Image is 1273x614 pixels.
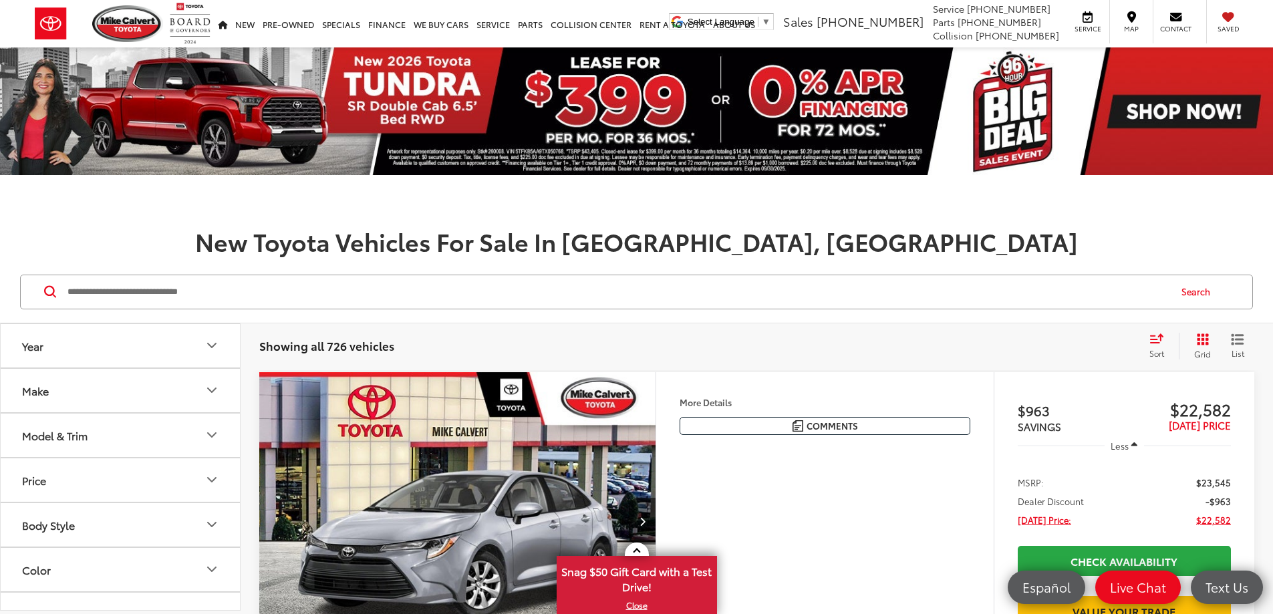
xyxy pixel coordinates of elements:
button: Grid View [1179,333,1221,359]
button: Less [1105,434,1145,458]
span: SAVINGS [1018,419,1061,434]
span: Comments [807,420,858,432]
span: Text Us [1199,579,1255,595]
div: Body Style [204,516,220,532]
div: Color [204,561,220,577]
span: $23,545 [1196,476,1231,489]
a: Español [1008,571,1085,604]
div: Year [22,339,43,352]
span: Contact [1160,24,1191,33]
a: Live Chat [1095,571,1181,604]
button: PricePrice [1,458,241,502]
div: Year [204,337,220,353]
div: Price [22,474,46,486]
span: Live Chat [1103,579,1173,595]
span: Parts [933,15,955,29]
img: Mike Calvert Toyota [92,5,163,42]
button: YearYear [1,324,241,367]
span: MSRP: [1018,476,1044,489]
button: Body StyleBody Style [1,503,241,547]
input: Search by Make, Model, or Keyword [66,276,1169,308]
span: $22,582 [1196,513,1231,526]
span: List [1231,347,1244,359]
button: Select sort value [1143,333,1179,359]
a: Text Us [1191,571,1263,604]
span: Less [1111,440,1129,452]
span: $963 [1018,400,1125,420]
span: Service [933,2,964,15]
span: [DATE] PRICE [1169,418,1231,432]
span: [PHONE_NUMBER] [976,29,1059,42]
div: Make [22,384,49,397]
button: Comments [680,417,970,435]
span: Collision [933,29,973,42]
span: [PHONE_NUMBER] [817,13,924,30]
span: Saved [1214,24,1243,33]
img: Comments [793,420,803,432]
button: MakeMake [1,369,241,412]
div: Price [204,472,220,488]
button: Search [1169,275,1230,309]
span: Español [1016,579,1077,595]
button: Model & TrimModel & Trim [1,414,241,457]
span: Map [1117,24,1146,33]
span: [DATE] Price: [1018,513,1071,526]
button: Next image [629,498,656,545]
span: -$963 [1206,494,1231,508]
a: Check Availability [1018,546,1231,576]
span: Sales [783,13,813,30]
span: [PHONE_NUMBER] [958,15,1041,29]
div: Model & Trim [22,429,88,442]
div: Color [22,563,51,576]
h4: More Details [680,398,970,407]
span: Service [1073,24,1103,33]
span: [PHONE_NUMBER] [967,2,1050,15]
div: Make [204,382,220,398]
span: Grid [1194,348,1211,359]
span: ▼ [762,17,770,27]
button: ColorColor [1,548,241,591]
div: Model & Trim [204,427,220,443]
span: Dealer Discount [1018,494,1084,508]
span: $22,582 [1124,399,1231,419]
button: List View [1221,333,1254,359]
span: Snag $50 Gift Card with a Test Drive! [558,557,716,598]
span: Showing all 726 vehicles [259,337,394,353]
span: Sort [1149,347,1164,359]
div: Body Style [22,518,75,531]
